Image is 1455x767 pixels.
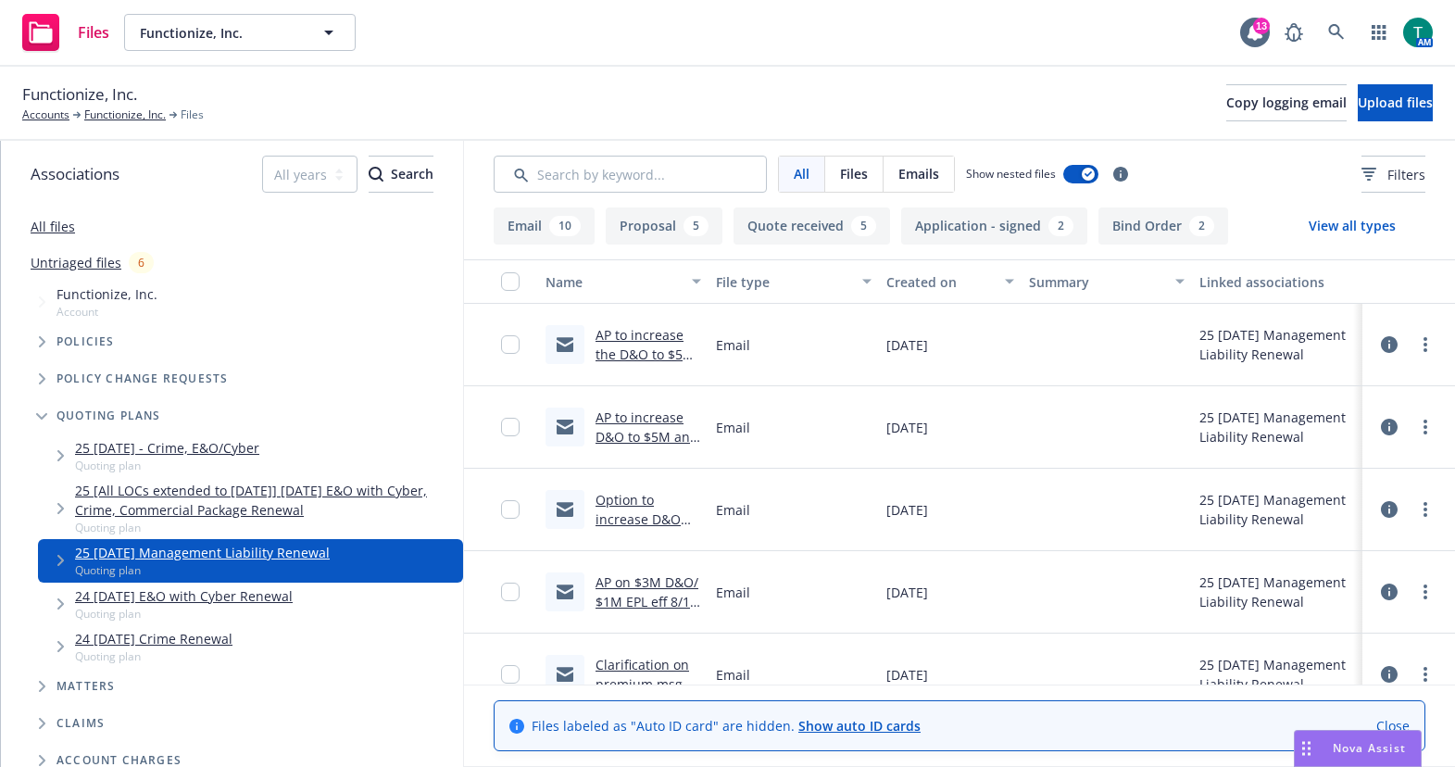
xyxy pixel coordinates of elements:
button: File type [709,259,879,304]
button: Filters [1361,156,1425,193]
span: Functionize, Inc. [140,23,300,43]
div: 25 [DATE] Management Liability Renewal [1199,572,1355,611]
button: Email [494,207,595,245]
span: Functionize, Inc. [22,82,137,107]
button: SearchSearch [369,156,433,193]
div: 5 [684,216,709,236]
span: Emails [898,164,939,183]
span: Quoting plans [56,410,161,421]
div: 6 [129,252,154,273]
a: AP to increase D&O to $5M and EPL to $2M.msg [596,409,698,465]
input: Select all [501,272,520,291]
div: Created on [886,272,993,292]
a: AP to increase the D&O to $5M and EPL to $2M .msg [596,326,695,402]
span: [DATE] [886,335,928,355]
a: 25 [DATE] Management Liability Renewal [75,543,330,562]
button: Application - signed [901,207,1087,245]
span: Nova Assist [1333,740,1406,756]
span: Associations [31,162,119,186]
span: [DATE] [886,418,928,437]
a: more [1414,581,1436,603]
a: Show auto ID cards [798,717,921,735]
span: Matters [56,681,115,692]
span: Quoting plan [75,648,232,664]
span: Email [716,335,750,355]
span: Files [840,164,868,183]
span: Email [716,418,750,437]
input: Toggle Row Selected [501,500,520,519]
span: Copy logging email [1226,94,1347,111]
button: Functionize, Inc. [124,14,356,51]
div: Summary [1029,272,1164,292]
input: Toggle Row Selected [501,665,520,684]
a: 24 [DATE] Crime Renewal [75,629,232,648]
a: Functionize, Inc. [84,107,166,123]
a: AP on $3M D&O/ $1M EPL eff 8/11 - need HLW.msg [596,573,698,630]
span: Files [78,25,109,40]
a: 25 [DATE] - Crime, E&O/Cyber [75,438,259,458]
input: Toggle Row Selected [501,583,520,601]
span: [DATE] [886,583,928,602]
span: Quoting plan [75,606,293,622]
span: Policy change requests [56,373,228,384]
div: Search [369,157,433,192]
div: Name [546,272,681,292]
img: photo [1403,18,1433,47]
span: Quoting plan [75,562,330,578]
svg: Search [369,167,383,182]
div: Drag to move [1295,731,1318,766]
span: Filters [1387,165,1425,184]
input: Search by keyword... [494,156,767,193]
span: Account charges [56,755,182,766]
a: more [1414,333,1436,356]
span: Claims [56,718,105,729]
span: Upload files [1358,94,1433,111]
span: [DATE] [886,500,928,520]
div: Linked associations [1199,272,1355,292]
span: Show nested files [966,166,1056,182]
span: Quoting plan [75,458,259,473]
span: Email [716,583,750,602]
button: Linked associations [1192,259,1362,304]
span: All [794,164,809,183]
div: 5 [851,216,876,236]
div: 13 [1253,18,1270,34]
a: Untriaged files [31,253,121,272]
span: Quoting plan [75,520,456,535]
button: Nova Assist [1294,730,1422,767]
button: Summary [1022,259,1192,304]
a: All files [31,218,75,235]
span: [DATE] [886,665,928,685]
div: 25 [DATE] Management Liability Renewal [1199,655,1355,694]
span: Filters [1361,165,1425,184]
button: View all types [1279,207,1425,245]
button: Proposal [606,207,722,245]
div: 25 [DATE] Management Liability Renewal [1199,325,1355,364]
a: Accounts [22,107,69,123]
span: Email [716,500,750,520]
a: more [1414,663,1436,685]
a: more [1414,416,1436,438]
a: Clarification on premium.msg [596,656,689,693]
input: Toggle Row Selected [501,418,520,436]
span: Functionize, Inc. [56,284,157,304]
a: 25 [All LOCs extended to [DATE]] [DATE] E&O with Cyber, Crime, Commercial Package Renewal [75,481,456,520]
div: File type [716,272,851,292]
button: Quote received [734,207,890,245]
span: Policies [56,336,115,347]
div: 10 [549,216,581,236]
button: Created on [879,259,1021,304]
button: Upload files [1358,84,1433,121]
div: 2 [1048,216,1073,236]
button: Copy logging email [1226,84,1347,121]
button: Bind Order [1098,207,1228,245]
a: more [1414,498,1436,521]
div: 2 [1189,216,1214,236]
div: 25 [DATE] Management Liability Renewal [1199,490,1355,529]
a: Option to increase D&O limits to $3M .msg [596,491,681,567]
a: Switch app [1361,14,1398,51]
a: Close [1376,716,1410,736]
div: 25 [DATE] Management Liability Renewal [1199,408,1355,446]
span: Files [181,107,204,123]
span: Files labeled as "Auto ID card" are hidden. [532,716,921,736]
